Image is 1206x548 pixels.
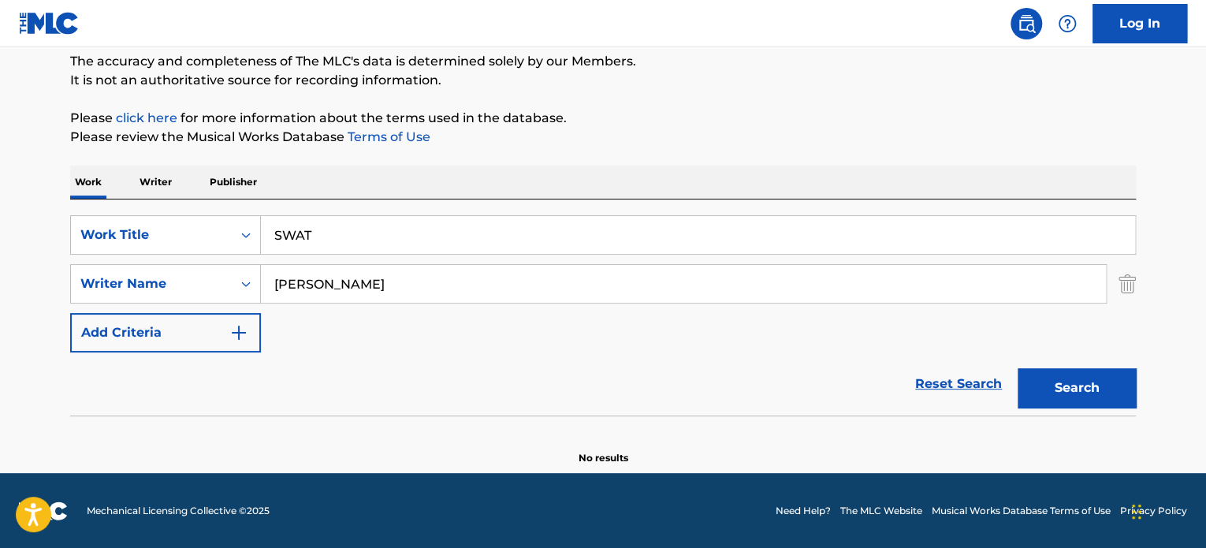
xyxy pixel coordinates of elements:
a: Need Help? [776,504,831,518]
a: click here [116,110,177,125]
button: Add Criteria [70,313,261,352]
p: Please for more information about the terms used in the database. [70,109,1136,128]
img: Delete Criterion [1119,264,1136,304]
p: The accuracy and completeness of The MLC's data is determined solely by our Members. [70,52,1136,71]
p: Work [70,166,106,199]
p: Please review the Musical Works Database [70,128,1136,147]
p: Writer [135,166,177,199]
span: Mechanical Licensing Collective © 2025 [87,504,270,518]
div: Help [1052,8,1083,39]
div: Work Title [80,226,222,244]
a: Log In [1092,4,1187,43]
button: Search [1018,368,1136,408]
a: Privacy Policy [1120,504,1187,518]
img: 9d2ae6d4665cec9f34b9.svg [229,323,248,342]
div: Writer Name [80,274,222,293]
a: The MLC Website [840,504,922,518]
img: search [1017,14,1036,33]
p: Publisher [205,166,262,199]
img: logo [19,501,68,520]
img: help [1058,14,1077,33]
p: No results [579,432,628,465]
div: Drag [1132,488,1141,535]
img: MLC Logo [19,12,80,35]
a: Terms of Use [344,129,430,144]
a: Public Search [1011,8,1042,39]
iframe: Chat Widget [1127,472,1206,548]
form: Search Form [70,215,1136,416]
a: Reset Search [907,367,1010,401]
p: It is not an authoritative source for recording information. [70,71,1136,90]
a: Musical Works Database Terms of Use [932,504,1111,518]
